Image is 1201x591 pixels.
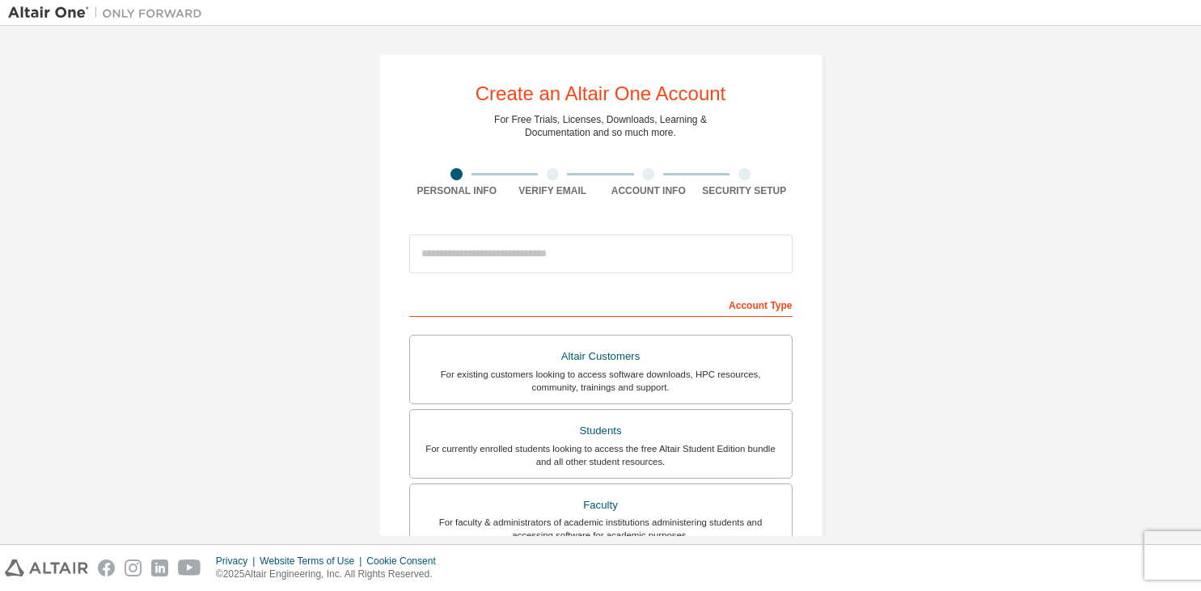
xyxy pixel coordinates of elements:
div: Security Setup [696,184,793,197]
img: facebook.svg [98,559,115,576]
div: Create an Altair One Account [476,84,726,103]
div: Cookie Consent [366,555,445,568]
div: Website Terms of Use [260,555,366,568]
img: instagram.svg [125,559,142,576]
div: Faculty [420,494,782,517]
div: Account Type [409,291,793,317]
div: Privacy [216,555,260,568]
div: For faculty & administrators of academic institutions administering students and accessing softwa... [420,516,782,542]
div: For Free Trials, Licenses, Downloads, Learning & Documentation and so much more. [494,113,707,139]
div: For existing customers looking to access software downloads, HPC resources, community, trainings ... [420,368,782,394]
img: altair_logo.svg [5,559,88,576]
p: © 2025 Altair Engineering, Inc. All Rights Reserved. [216,568,446,581]
img: Altair One [8,5,210,21]
div: Altair Customers [420,345,782,368]
div: Students [420,420,782,442]
img: youtube.svg [178,559,201,576]
div: Verify Email [505,184,601,197]
img: linkedin.svg [151,559,168,576]
div: Personal Info [409,184,505,197]
div: Account Info [601,184,697,197]
div: For currently enrolled students looking to access the free Altair Student Edition bundle and all ... [420,442,782,468]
